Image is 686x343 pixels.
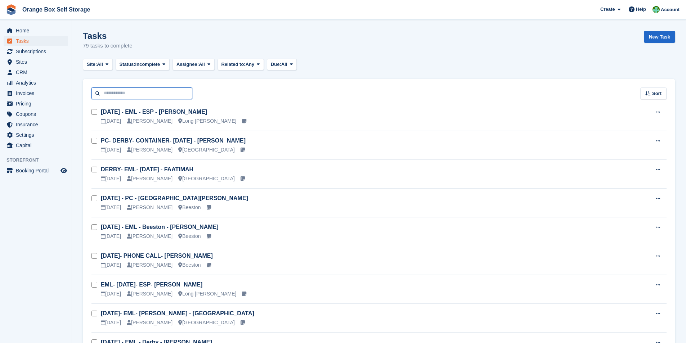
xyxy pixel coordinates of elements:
div: [GEOGRAPHIC_DATA] [178,146,235,154]
a: [DATE] - PC - [GEOGRAPHIC_DATA][PERSON_NAME] [101,195,248,201]
img: stora-icon-8386f47178a22dfd0bd8f6a31ec36ba5ce8667c1dd55bd0f319d3a0aa187defe.svg [6,4,17,15]
button: Site: All [83,59,113,71]
div: Long [PERSON_NAME] [178,117,236,125]
img: Binder Bhardwaj [653,6,660,13]
div: [GEOGRAPHIC_DATA] [178,319,235,326]
a: [DATE]- EML- [PERSON_NAME] - [GEOGRAPHIC_DATA] [101,310,254,316]
div: [DATE] [101,261,121,269]
span: All [281,61,287,68]
a: Preview store [59,166,68,175]
button: Status: Incomplete [116,59,170,71]
div: [PERSON_NAME] [127,204,172,211]
div: [DATE] [101,319,121,326]
a: [DATE] - EML - ESP - [PERSON_NAME] [101,109,207,115]
span: Analytics [16,78,59,88]
span: Capital [16,140,59,150]
div: [GEOGRAPHIC_DATA] [178,175,235,182]
a: EML- [DATE]- ESP- [PERSON_NAME] [101,281,202,288]
span: Home [16,26,59,36]
a: menu [4,130,68,140]
a: PC- DERBY- CONTAINER- [DATE] - [PERSON_NAME] [101,137,246,144]
a: menu [4,119,68,130]
div: [PERSON_NAME] [127,319,172,326]
span: Due: [271,61,281,68]
div: [DATE] [101,290,121,298]
div: [DATE] [101,233,121,240]
span: All [199,61,205,68]
a: [DATE]- PHONE CALL- [PERSON_NAME] [101,253,213,259]
div: [PERSON_NAME] [127,146,172,154]
div: Long [PERSON_NAME] [178,290,236,298]
span: Subscriptions [16,46,59,57]
button: Due: All [267,59,297,71]
div: [DATE] [101,204,121,211]
div: Beeston [178,233,201,240]
p: 79 tasks to complete [83,42,133,50]
a: menu [4,46,68,57]
span: Site: [87,61,97,68]
button: Assignee: All [172,59,215,71]
span: CRM [16,67,59,77]
a: menu [4,109,68,119]
span: Any [246,61,255,68]
span: Pricing [16,99,59,109]
a: menu [4,140,68,150]
span: Related to: [221,61,246,68]
a: menu [4,36,68,46]
div: [PERSON_NAME] [127,290,172,298]
a: menu [4,99,68,109]
button: Related to: Any [218,59,264,71]
h1: Tasks [83,31,133,41]
a: [DATE] - EML - Beeston - [PERSON_NAME] [101,224,219,230]
span: Storefront [6,157,72,164]
span: Status: [120,61,135,68]
span: Invoices [16,88,59,98]
span: Help [636,6,646,13]
div: [PERSON_NAME] [127,175,172,182]
span: Insurance [16,119,59,130]
span: Sort [652,90,662,97]
a: New Task [644,31,675,43]
div: [PERSON_NAME] [127,117,172,125]
div: Beeston [178,204,201,211]
div: [DATE] [101,117,121,125]
span: All [97,61,103,68]
span: Create [600,6,615,13]
span: Assignee: [176,61,199,68]
a: menu [4,26,68,36]
a: menu [4,88,68,98]
span: Booking Portal [16,166,59,176]
a: menu [4,78,68,88]
span: Sites [16,57,59,67]
a: menu [4,67,68,77]
div: [PERSON_NAME] [127,261,172,269]
span: Account [661,6,680,13]
span: Coupons [16,109,59,119]
span: Tasks [16,36,59,46]
a: DERBY- EML- [DATE] - FAATIMAH [101,166,193,172]
a: Orange Box Self Storage [19,4,93,15]
a: menu [4,57,68,67]
div: [DATE] [101,146,121,154]
span: Settings [16,130,59,140]
span: Incomplete [135,61,160,68]
div: [DATE] [101,175,121,182]
div: Beeston [178,261,201,269]
div: [PERSON_NAME] [127,233,172,240]
a: menu [4,166,68,176]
